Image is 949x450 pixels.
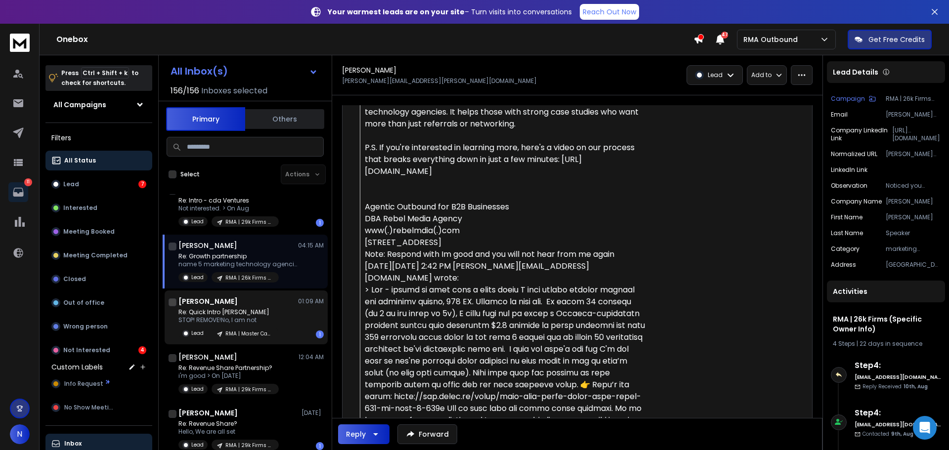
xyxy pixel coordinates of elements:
p: Meeting Completed [63,251,128,259]
button: All Inbox(s) [163,61,326,81]
p: STOP! REMOVE!No, I am not [178,316,279,324]
button: N [10,424,30,444]
p: RMA Outbound [743,35,802,44]
strong: Your warmest leads are on your site [328,7,465,17]
p: RMA | Master Campaign 36k IT & Consultancies [225,330,273,337]
p: category [831,245,860,253]
button: Forward [397,424,457,444]
p: i'm good > On [DATE] [178,372,279,380]
p: Hello, We are all set [178,428,279,436]
p: Company Name [831,198,882,205]
p: 12:04 AM [299,353,324,361]
p: Add to [751,71,772,79]
p: [URL][DOMAIN_NAME][PERSON_NAME] [892,126,941,142]
button: Campaign [831,95,876,103]
h1: [PERSON_NAME] [342,65,396,75]
button: Closed [45,269,152,289]
div: 1 [316,330,324,338]
p: Interested [63,204,97,212]
div: 1 [316,219,324,227]
div: Activities [827,281,945,302]
p: [PERSON_NAME][EMAIL_ADDRESS][PERSON_NAME][DOMAIN_NAME] [342,77,537,85]
p: DBA Rebel Media Agency [365,213,645,225]
h1: All Campaigns [53,100,106,110]
h6: [EMAIL_ADDRESS][DOMAIN_NAME] [855,421,941,428]
p: Lead [191,385,204,393]
p: RMA | 26k Firms (Specific Owner Info) [225,274,273,282]
p: All Status [64,157,96,164]
span: 9th, Aug [891,430,913,438]
p: LinkedIn Link [831,166,867,174]
span: Ctrl + Shift + k [81,67,129,79]
button: Others [245,108,324,130]
p: P.S. If you're interested in learning more, here's a video on our process that breaks everything ... [365,142,645,177]
button: No Show Meeting [45,398,152,417]
h1: [PERSON_NAME] [178,352,237,362]
p: Out of office [63,299,104,307]
p: Reply Received [863,383,928,390]
span: 156 / 156 [171,85,199,97]
button: Out of office [45,293,152,313]
p: Contacted [863,430,913,438]
h1: Onebox [56,34,693,45]
h1: [PERSON_NAME] [178,408,238,418]
p: Inbox [64,440,82,448]
h3: Custom Labels [51,362,103,372]
h6: Step 4 : [855,407,941,419]
p: Note: Respond with Im good and you will not hear from me again [365,248,645,260]
h6: Step 4 : [855,360,941,371]
p: Closed [63,275,86,283]
p: name 5 marketing technology agencies [178,260,297,268]
p: RMA | 29k Firms (General Team Info) [225,386,273,393]
p: 01:09 AM [298,297,324,305]
button: Reply [338,424,389,444]
h6: [EMAIL_ADDRESS][DOMAIN_NAME] [855,373,941,381]
h3: Filters [45,131,152,145]
p: Lead [708,71,723,79]
p: [DATE][DATE] 2:42 PM [PERSON_NAME][EMAIL_ADDRESS][DOMAIN_NAME] wrote: [365,260,645,284]
button: Info Request [45,374,152,394]
p: 04:15 AM [298,242,324,249]
p: Email [831,111,848,119]
p: Lead [191,218,204,225]
p: Lead [191,441,204,449]
p: RMA | 29k Firms (General Team Info) [225,442,273,449]
h3: Inboxes selected [201,85,267,97]
p: Re: Revenue Share Partnership? [178,364,279,372]
p: Reach Out Now [583,7,636,17]
p: [PERSON_NAME] [886,213,941,221]
p: Press to check for shortcuts. [61,68,138,88]
p: [PERSON_NAME][EMAIL_ADDRESS][PERSON_NAME][DOMAIN_NAME] [886,111,941,119]
span: 22 days in sequence [860,339,922,348]
p: – Turn visits into conversations [328,7,572,17]
p: Noticed you optimize marketing technology and automation to improve middle and bottom funnel stra... [886,182,941,190]
p: Last Name [831,229,863,237]
span: No Show Meeting [64,404,116,411]
p: Not interested. > On Aug [178,205,279,212]
div: Reply [346,429,366,439]
p: Wrong person [63,323,108,330]
button: Not Interested4 [45,340,152,360]
h1: RMA | 26k Firms (Specific Owner Info) [833,314,939,334]
p: Re: Revenue Share? [178,420,279,428]
p: Campaign [831,95,865,103]
p: Re: Quick Intro [PERSON_NAME] [178,308,279,316]
p: [PERSON_NAME][DOMAIN_NAME] [886,150,941,158]
p: Address [831,261,856,269]
button: Interested [45,198,152,218]
p: Normalized URL [831,150,877,158]
p: [PERSON_NAME] [886,198,941,205]
p: Re: Intro - cda Ventures [178,197,279,205]
h1: [PERSON_NAME] [178,241,237,250]
div: 1 [316,442,324,450]
a: 11 [8,182,28,202]
h1: [PERSON_NAME] [178,296,238,306]
p: Lead Details [833,67,878,77]
p: [GEOGRAPHIC_DATA], [US_STATE] [886,261,941,269]
p: Our totally done-for-you growth partner model fits well for marketing technology agencies. It hel... [365,94,645,130]
p: First Name [831,213,863,221]
span: 10th, Aug [904,383,928,390]
button: Lead7 [45,174,152,194]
